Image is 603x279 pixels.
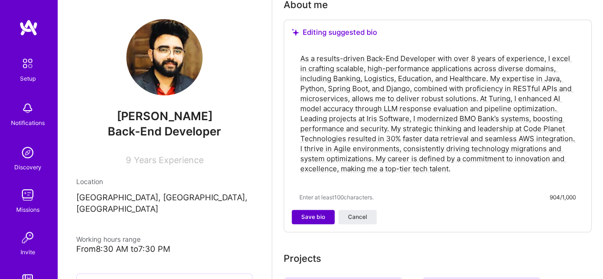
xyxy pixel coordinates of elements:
span: Back-End Developer [108,124,221,138]
i: icon SuggestedTeams [292,29,299,36]
textarea: As a results-driven Back-End Developer with over 8 years of experience, I excel in crafting scala... [299,52,576,185]
p: [GEOGRAPHIC_DATA], [GEOGRAPHIC_DATA], [GEOGRAPHIC_DATA] [76,192,253,215]
div: Editing suggested bio [292,28,583,37]
div: Projects [284,251,321,266]
div: From 8:30 AM to 7:30 PM [76,244,253,254]
span: Cancel [348,213,367,221]
img: logo [19,19,38,36]
img: discovery [18,143,37,162]
div: Invite [20,247,35,257]
img: bell [18,99,37,118]
button: Save bio [292,210,335,224]
span: Save bio [301,213,325,221]
div: Setup [20,73,36,83]
img: setup [18,53,38,73]
img: Invite [18,228,37,247]
div: 904/1,000 [550,192,576,202]
div: Discovery [14,162,41,172]
span: Working hours range [76,235,141,243]
div: Missions [16,205,40,215]
div: Notifications [11,118,45,128]
img: User Avatar [126,19,203,95]
span: Enter at least 100 characters. [299,192,374,202]
span: 9 [126,155,131,165]
button: Cancel [338,210,377,224]
img: teamwork [18,186,37,205]
span: [PERSON_NAME] [76,109,253,124]
div: Add projects you've worked on [284,251,321,266]
div: Location [76,176,253,186]
span: Years Experience [134,155,204,165]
